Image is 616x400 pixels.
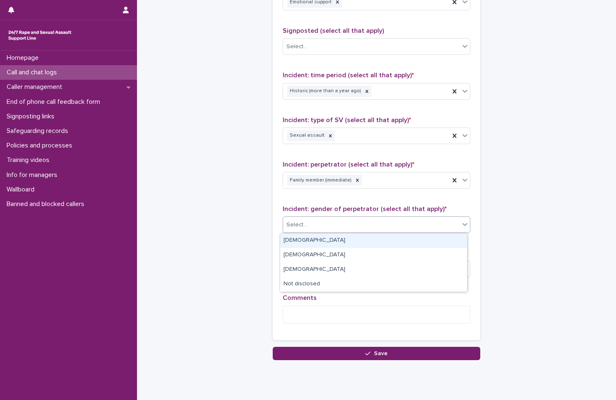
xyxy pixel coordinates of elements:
span: Comments [283,294,317,301]
p: Homepage [3,54,45,62]
div: Female [280,248,467,263]
span: Incident: perpetrator (select all that apply) [283,161,414,168]
div: Select... [286,221,307,229]
p: Info for managers [3,171,64,179]
p: Call and chat logs [3,69,64,76]
div: Historic (more than a year ago) [287,86,362,97]
div: Non-binary [280,263,467,277]
div: Select... [286,42,307,51]
p: Caller management [3,83,69,91]
span: Signposted (select all that apply) [283,27,384,34]
div: Not disclosed [280,277,467,292]
div: Male [280,233,467,248]
p: Signposting links [3,113,61,120]
p: Banned and blocked callers [3,200,91,208]
div: Sexual assault [287,130,326,141]
p: Wallboard [3,186,41,194]
span: Save [374,351,388,356]
img: rhQMoQhaT3yELyF149Cw [7,27,73,44]
div: Family member (immediate) [287,175,353,186]
span: Incident: gender of perpetrator (select all that apply) [283,206,447,212]
button: Save [273,347,480,360]
span: Incident: time period (select all that apply) [283,72,414,79]
p: Safeguarding records [3,127,75,135]
p: Policies and processes [3,142,79,150]
p: Training videos [3,156,56,164]
span: Incident: type of SV (select all that apply) [283,117,411,123]
p: End of phone call feedback form [3,98,107,106]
